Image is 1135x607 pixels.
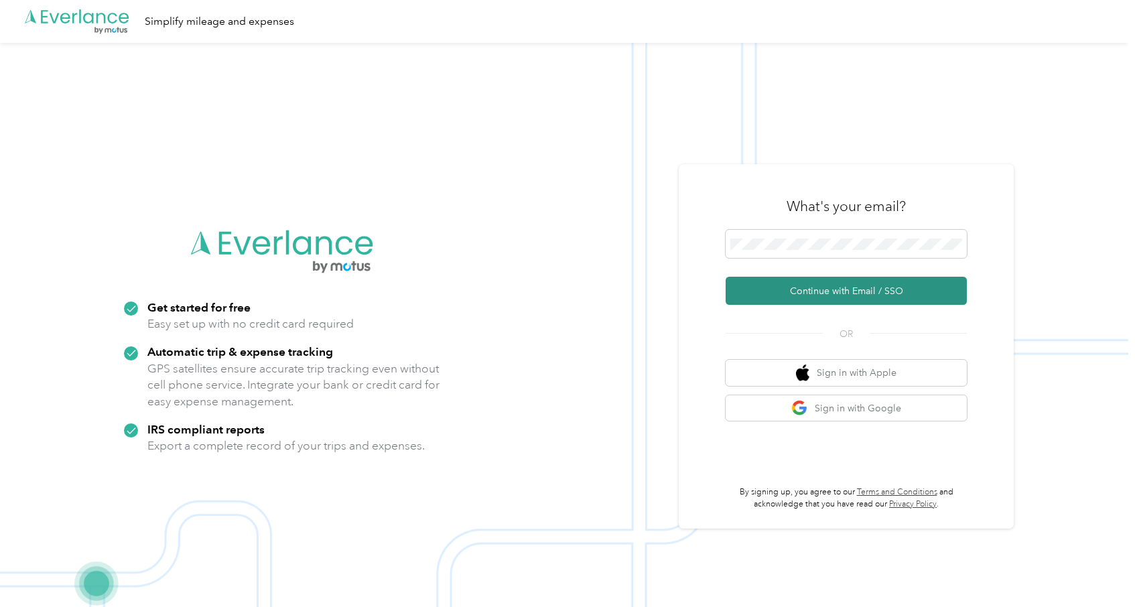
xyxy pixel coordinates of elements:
[823,327,870,341] span: OR
[796,364,809,381] img: apple logo
[147,437,425,454] p: Export a complete record of your trips and expenses.
[147,316,354,332] p: Easy set up with no credit card required
[147,360,440,410] p: GPS satellites ensure accurate trip tracking even without cell phone service. Integrate your bank...
[147,300,251,314] strong: Get started for free
[726,486,967,510] p: By signing up, you agree to our and acknowledge that you have read our .
[726,360,967,386] button: apple logoSign in with Apple
[787,197,906,216] h3: What's your email?
[147,422,265,436] strong: IRS compliant reports
[726,277,967,305] button: Continue with Email / SSO
[889,499,937,509] a: Privacy Policy
[791,400,808,417] img: google logo
[726,395,967,421] button: google logoSign in with Google
[147,344,333,358] strong: Automatic trip & expense tracking
[145,13,294,30] div: Simplify mileage and expenses
[857,487,937,497] a: Terms and Conditions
